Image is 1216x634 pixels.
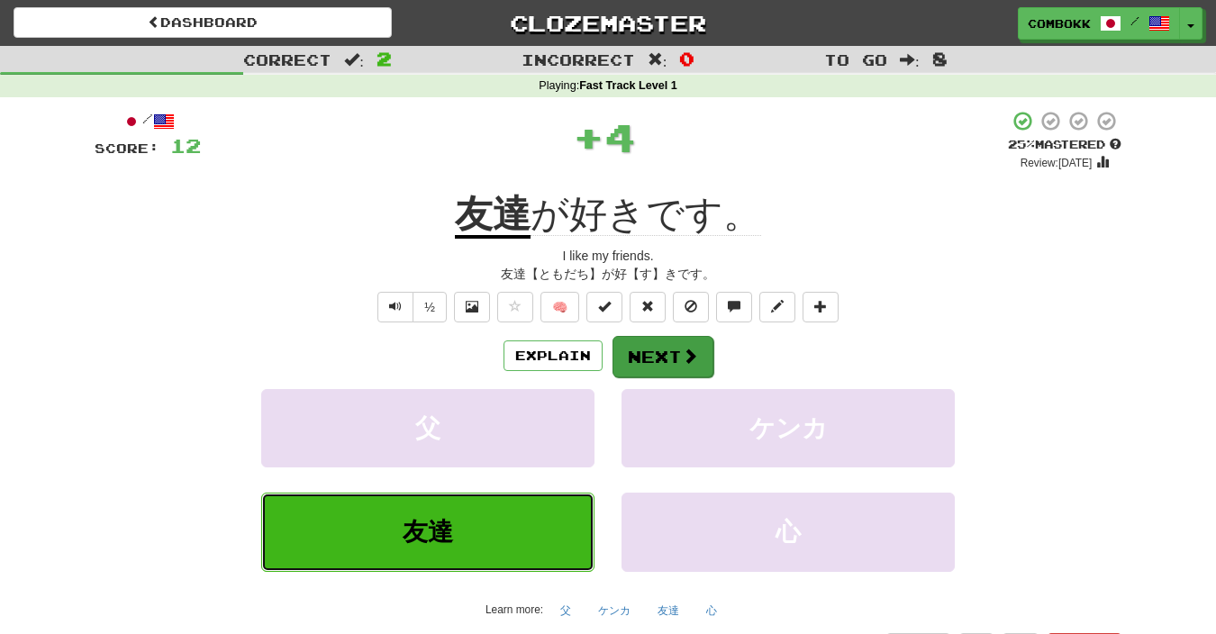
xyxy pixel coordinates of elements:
[504,340,603,371] button: Explain
[485,603,543,616] small: Learn more:
[824,50,887,68] span: To go
[604,114,636,159] span: 4
[679,48,694,69] span: 0
[344,52,364,68] span: :
[170,134,201,157] span: 12
[374,292,447,322] div: Text-to-speech controls
[932,48,948,69] span: 8
[630,292,666,322] button: Reset to 0% Mastered (alt+r)
[613,336,713,377] button: Next
[550,597,581,624] button: 父
[531,193,761,236] span: が好きです。
[522,50,635,68] span: Incorrect
[95,265,1121,283] div: 友達【ともだち】が好【す】きです。
[716,292,752,322] button: Discuss sentence (alt+u)
[622,389,955,467] button: ケンカ
[454,292,490,322] button: Show image (alt+x)
[377,48,392,69] span: 2
[588,597,640,624] button: ケンカ
[95,247,1121,265] div: I like my friends.
[95,140,159,156] span: Score:
[900,52,920,68] span: :
[648,52,667,68] span: :
[377,292,413,322] button: Play sentence audio (ctl+space)
[261,389,594,467] button: 父
[776,518,801,546] span: 心
[497,292,533,322] button: Favorite sentence (alt+f)
[1028,15,1091,32] span: ComboKk
[1008,137,1121,153] div: Mastered
[1008,137,1035,151] span: 25 %
[622,493,955,571] button: 心
[540,292,579,322] button: 🧠
[455,193,531,239] u: 友達
[1018,7,1180,40] a: ComboKk /
[803,292,839,322] button: Add to collection (alt+a)
[1021,157,1093,169] small: Review: [DATE]
[413,292,447,322] button: ½
[243,50,331,68] span: Correct
[648,597,689,624] button: 友達
[673,292,709,322] button: Ignore sentence (alt+i)
[95,110,201,132] div: /
[419,7,797,39] a: Clozemaster
[261,493,594,571] button: 友達
[586,292,622,322] button: Set this sentence to 100% Mastered (alt+m)
[579,79,677,92] strong: Fast Track Level 1
[14,7,392,38] a: Dashboard
[403,518,453,546] span: 友達
[696,597,727,624] button: 心
[759,292,795,322] button: Edit sentence (alt+d)
[415,414,440,442] span: 父
[749,414,828,442] span: ケンカ
[573,110,604,164] span: +
[1130,14,1139,27] span: /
